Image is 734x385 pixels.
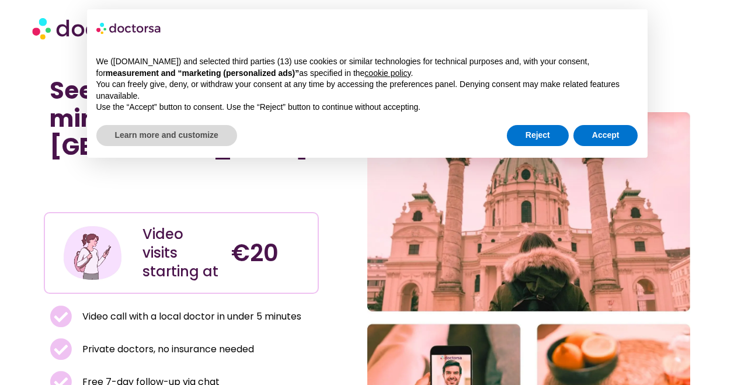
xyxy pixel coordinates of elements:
[231,239,308,267] h4: €20
[50,186,312,200] iframe: Customer reviews powered by Trustpilot
[142,225,220,281] div: Video visits starting at
[96,79,638,102] p: You can freely give, deny, or withdraw your consent at any time by accessing the preferences pane...
[50,172,225,186] iframe: Customer reviews powered by Trustpilot
[62,222,124,284] img: Illustration depicting a young woman in a casual outfit, engaged with her smartphone. She has a p...
[96,125,237,146] button: Learn more and customize
[96,102,638,113] p: Use the “Accept” button to consent. Use the “Reject” button to continue without accepting.
[50,77,312,161] h1: See a doctor online in minutes in [GEOGRAPHIC_DATA]
[96,56,638,79] p: We ([DOMAIN_NAME]) and selected third parties (13) use cookies or similar technologies for techni...
[573,125,638,146] button: Accept
[106,68,299,78] strong: measurement and “marketing (personalized ads)”
[79,308,301,325] span: Video call with a local doctor in under 5 minutes
[364,68,411,78] a: cookie policy
[79,341,254,358] span: Private doctors, no insurance needed
[507,125,569,146] button: Reject
[96,19,162,37] img: logo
